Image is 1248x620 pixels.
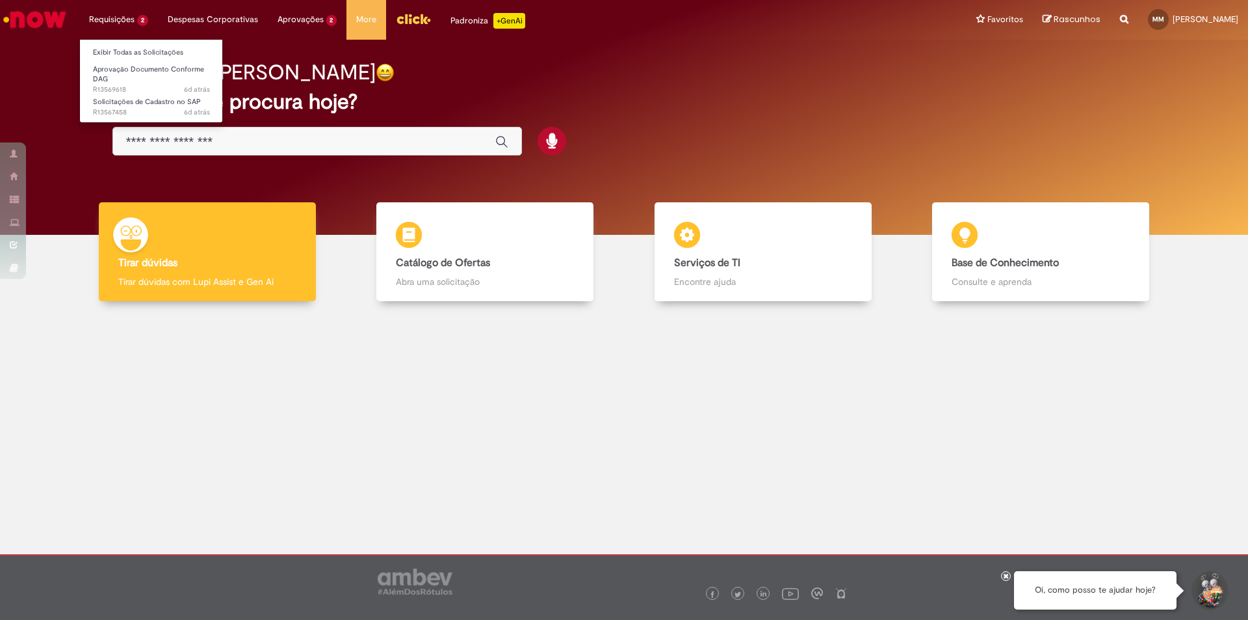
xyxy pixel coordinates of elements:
span: Rascunhos [1054,13,1100,25]
time: 25/09/2025 15:43:23 [184,107,210,117]
span: MM [1152,15,1164,23]
img: click_logo_yellow_360x200.png [396,9,431,29]
div: Oi, como posso te ajudar hoje? [1014,571,1176,610]
b: Base de Conhecimento [952,256,1059,269]
span: 6d atrás [184,85,210,94]
img: logo_footer_linkedin.png [760,591,767,599]
time: 26/09/2025 10:09:36 [184,85,210,94]
span: R13567458 [93,107,210,118]
span: Aprovações [278,13,324,26]
span: Aprovação Documento Conforme DAG [93,64,204,85]
img: ServiceNow [1,7,68,33]
span: Despesas Corporativas [168,13,258,26]
img: logo_footer_ambev_rotulo_gray.png [378,569,452,595]
a: Serviços de TI Encontre ajuda [624,202,902,302]
button: Iniciar Conversa de Suporte [1189,571,1228,610]
img: logo_footer_twitter.png [734,591,741,598]
div: Padroniza [450,13,525,29]
span: 2 [137,15,148,26]
img: logo_footer_workplace.png [811,587,823,599]
a: Aberto R13567458 : Solicitações de Cadastro no SAP [80,95,223,119]
img: logo_footer_naosei.png [835,587,847,599]
img: logo_footer_youtube.png [782,585,799,602]
a: Rascunhos [1043,14,1100,26]
p: +GenAi [493,13,525,29]
b: Catálogo de Ofertas [396,256,490,269]
span: Requisições [89,13,135,26]
span: 6d atrás [184,107,210,117]
img: happy-face.png [376,63,395,82]
b: Tirar dúvidas [118,256,177,269]
img: logo_footer_facebook.png [709,591,716,598]
span: [PERSON_NAME] [1173,14,1238,25]
a: Catálogo de Ofertas Abra uma solicitação [346,202,625,302]
p: Tirar dúvidas com Lupi Assist e Gen Ai [118,275,296,288]
ul: Requisições [79,39,223,123]
a: Tirar dúvidas Tirar dúvidas com Lupi Assist e Gen Ai [68,202,346,302]
span: Solicitações de Cadastro no SAP [93,97,201,107]
a: Aberto R13569618 : Aprovação Documento Conforme DAG [80,62,223,90]
b: Serviços de TI [674,256,740,269]
a: Exibir Todas as Solicitações [80,46,223,60]
h2: Boa tarde, [PERSON_NAME] [112,61,376,84]
span: Favoritos [987,13,1023,26]
h2: O que você procura hoje? [112,90,1136,113]
p: Consulte e aprenda [952,275,1130,288]
p: Abra uma solicitação [396,275,574,288]
a: Base de Conhecimento Consulte e aprenda [902,202,1180,302]
span: 2 [326,15,337,26]
span: More [356,13,376,26]
p: Encontre ajuda [674,275,852,288]
span: R13569618 [93,85,210,95]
